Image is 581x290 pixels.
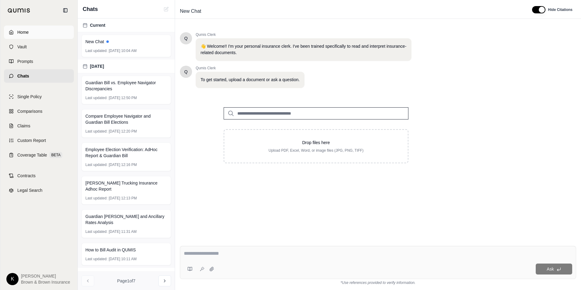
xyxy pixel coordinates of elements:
[85,48,108,53] span: Last updated:
[109,95,137,100] span: [DATE] 12:50 PM
[85,147,167,159] span: Employee Election Verification: AdHoc Report & Guardian Bill
[90,63,104,69] span: [DATE]
[184,69,188,75] span: Hello
[50,152,62,158] span: BETA
[109,162,137,167] span: [DATE] 12:16 PM
[109,229,137,234] span: [DATE] 11:31 AM
[17,58,33,64] span: Prompts
[4,119,74,133] a: Claims
[180,279,576,285] div: *Use references provided to verify information.
[4,105,74,118] a: Comparisons
[548,7,572,12] span: Hide Citations
[234,140,398,146] p: Drop files here
[4,26,74,39] a: Home
[17,44,27,50] span: Vault
[109,129,137,134] span: [DATE] 12:20 PM
[85,129,108,134] span: Last updated:
[547,267,554,271] span: Ask
[21,273,70,279] span: [PERSON_NAME]
[21,279,70,285] span: Brown & Brown Insurance
[234,148,398,153] p: Upload PDF, Excel, Word, or image files (JPG, PNG, TIFF)
[109,196,137,201] span: [DATE] 12:13 PM
[4,90,74,103] a: Single Policy
[163,5,170,13] button: New Chat
[17,94,42,100] span: Single Policy
[17,187,43,193] span: Legal Search
[201,43,407,56] p: 👋 Welcome!! I'm your personal insurance clerk. I've been trained specifically to read and interpr...
[85,113,167,125] span: Compare Employee Navigator and Guardian Bill Elections
[17,108,42,114] span: Comparisons
[177,6,525,16] div: Edit Title
[109,257,137,261] span: [DATE] 10:11 AM
[85,80,167,92] span: Guardian Bill vs. Employee Navigator Discrepancies
[4,134,74,147] a: Custom Report
[4,55,74,68] a: Prompts
[83,5,98,13] span: Chats
[17,123,30,129] span: Claims
[201,77,300,83] p: To get started, upload a document or ask a question.
[85,196,108,201] span: Last updated:
[109,48,137,53] span: [DATE] 10:04 AM
[4,69,74,83] a: Chats
[17,152,47,158] span: Coverage Table
[85,162,108,167] span: Last updated:
[60,5,70,15] button: Collapse sidebar
[17,137,46,143] span: Custom Report
[85,247,136,253] span: How to Bill Audit in QUMIS
[4,184,74,197] a: Legal Search
[17,73,29,79] span: Chats
[85,180,167,192] span: [PERSON_NAME] Trucking Insurance Adhoc Report
[196,66,304,71] span: Qumis Clerk
[184,35,188,41] span: Hello
[4,40,74,54] a: Vault
[85,213,167,226] span: Guardian [PERSON_NAME] and Ancillary Rates Analysis
[85,95,108,100] span: Last updated:
[536,264,572,274] button: Ask
[90,22,105,28] span: Current
[4,148,74,162] a: Coverage TableBETA
[117,278,136,284] span: Page 1 of 7
[8,8,30,13] img: Qumis Logo
[85,229,108,234] span: Last updated:
[85,257,108,261] span: Last updated:
[85,39,104,45] span: New Chat
[6,273,19,285] div: K
[17,29,29,35] span: Home
[17,173,36,179] span: Contracts
[177,6,204,16] span: New Chat
[4,169,74,182] a: Contracts
[196,32,411,37] span: Qumis Clerk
